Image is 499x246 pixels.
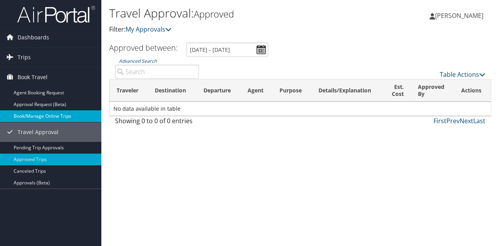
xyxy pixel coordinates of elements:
p: Filter: [109,25,364,35]
span: Travel Approval [18,122,58,142]
span: Dashboards [18,28,49,47]
th: Destination: activate to sort column ascending [148,80,196,102]
a: [PERSON_NAME] [430,4,491,27]
th: Approved By: activate to sort column ascending [411,80,454,102]
a: First [434,117,446,125]
input: Advanced Search [115,65,199,79]
th: Est. Cost: activate to sort column ascending [383,80,411,102]
span: [PERSON_NAME] [435,11,483,20]
th: Purpose [273,80,311,102]
th: Details/Explanation [311,80,383,102]
small: Approved [194,7,234,20]
span: Trips [18,48,31,67]
img: airportal-logo.png [17,5,95,23]
div: Showing 0 to 0 of 0 entries [115,116,199,129]
a: Table Actions [440,70,485,79]
th: Traveler: activate to sort column ascending [110,80,148,102]
span: Book Travel [18,67,48,87]
a: Prev [446,117,460,125]
h3: Approved between: [109,42,178,53]
th: Actions [454,80,491,102]
td: No data available in table [110,102,491,116]
h1: Travel Approval: [109,5,364,21]
a: Advanced Search [119,58,157,64]
a: Next [460,117,473,125]
th: Departure: activate to sort column ascending [196,80,241,102]
a: Last [473,117,485,125]
a: My Approvals [126,25,172,34]
th: Agent [241,80,273,102]
input: [DATE] - [DATE] [186,42,268,57]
